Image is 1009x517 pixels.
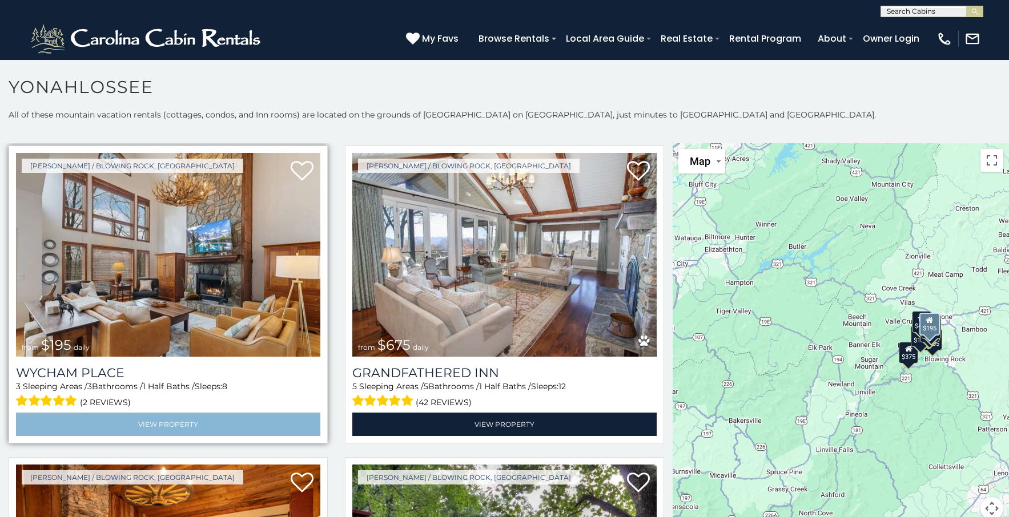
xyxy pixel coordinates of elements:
span: 3 [16,381,21,391]
span: from [22,343,39,352]
img: Grandfathered Inn [352,153,657,357]
span: Map [690,155,710,167]
span: (42 reviews) [416,395,472,410]
a: [PERSON_NAME] / Blowing Rock, [GEOGRAPHIC_DATA] [22,470,243,484]
div: $195 [919,313,940,336]
a: Wycham Place from $195 daily [16,153,320,357]
a: My Favs [406,31,461,46]
span: daily [74,343,90,352]
a: [PERSON_NAME] / Blowing Rock, [GEOGRAPHIC_DATA] [358,470,580,484]
span: 3 [87,381,92,391]
img: phone-regular-white.png [936,31,952,47]
span: (2 reviews) [80,395,131,410]
a: Add to favorites [291,471,313,495]
a: Add to favorites [291,160,313,184]
span: 8 [222,381,227,391]
div: Sleeping Areas / Bathrooms / Sleeps: [16,381,320,410]
button: Change map style [678,149,725,173]
a: Local Area Guide [560,29,650,49]
div: $155 [911,325,930,347]
img: White-1-2.png [29,22,266,56]
span: from [358,343,375,352]
a: About [812,29,852,49]
div: $400 [912,311,931,333]
img: mail-regular-white.png [964,31,980,47]
a: Real Estate [655,29,718,49]
a: Rental Program [723,29,807,49]
a: Browse Rentals [473,29,555,49]
a: Grandfathered Inn from $675 daily [352,153,657,357]
button: Toggle fullscreen view [980,149,1003,172]
a: [PERSON_NAME] / Blowing Rock, [GEOGRAPHIC_DATA] [358,159,580,173]
img: Wycham Place [16,153,320,357]
a: Wycham Place [16,365,320,381]
a: [PERSON_NAME] / Blowing Rock, [GEOGRAPHIC_DATA] [22,159,243,173]
a: Grandfathered Inn [352,365,657,381]
div: $375 [899,342,918,363]
span: $675 [377,337,411,353]
span: 5 [352,381,357,391]
span: My Favs [422,31,459,46]
span: daily [413,343,429,352]
span: 12 [558,381,566,391]
a: Owner Login [857,29,925,49]
span: $195 [41,337,71,353]
span: 1 Half Baths / [143,381,195,391]
div: Sleeping Areas / Bathrooms / Sleeps: [352,381,657,410]
a: View Property [16,413,320,436]
a: View Property [352,413,657,436]
span: 1 Half Baths / [479,381,531,391]
a: Add to favorites [627,160,650,184]
span: 5 [424,381,428,391]
a: Add to favorites [627,471,650,495]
